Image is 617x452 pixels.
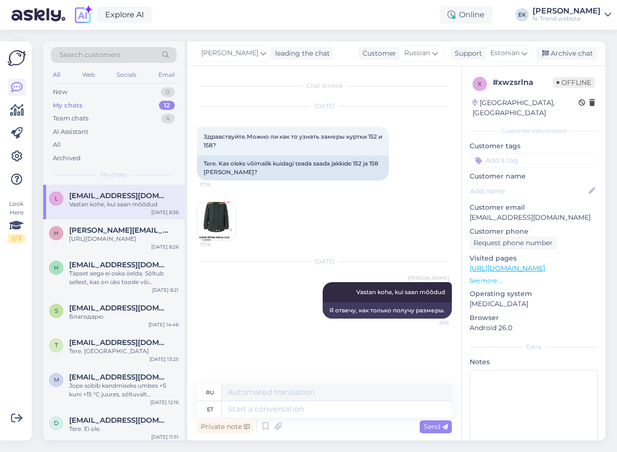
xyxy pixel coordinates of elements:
span: Estonian [490,48,520,59]
span: harakhelena@gmail.com [69,261,169,269]
div: My chats [53,101,83,110]
div: Archived [53,154,81,163]
p: Browser [470,313,598,323]
span: 17:16 [200,181,236,188]
div: Jope sobib kandmiseks umbes +5 kuni +15 °C juures, sõltuvalt aktiivsusest ja sellest, mida all ka... [69,381,179,399]
a: [PERSON_NAME]N-Trend website [532,7,611,23]
span: Здравствуйте.Можно ли как то узнать замеры куртки 152 и 158? [204,133,384,149]
div: Private note [197,420,254,433]
span: 17:16 [200,241,236,248]
div: Я отвечу, как только получу размеры. [323,302,452,319]
div: [DATE] [197,102,452,110]
img: Askly Logo [8,49,26,67]
div: 4 [161,114,175,123]
div: [DATE] 8:26 [151,243,179,250]
img: Attachment [197,202,236,240]
span: Russian [404,48,430,59]
a: Explore AI [97,7,152,23]
div: Request phone number [470,237,557,250]
p: [EMAIL_ADDRESS][DOMAIN_NAME] [470,213,598,223]
div: [DATE] [197,257,452,266]
div: [DATE] 14:46 [148,321,179,328]
span: mairo.pinka@gmail.com [69,373,169,381]
span: Send [423,422,448,431]
span: My chats [101,170,127,179]
p: Customer tags [470,141,598,151]
div: 2 / 3 [8,234,25,243]
div: Support [451,48,482,59]
div: 12 [159,101,175,110]
p: [MEDICAL_DATA] [470,299,598,309]
span: x [478,80,482,87]
div: [GEOGRAPHIC_DATA], [GEOGRAPHIC_DATA] [472,98,579,118]
span: [PERSON_NAME] [201,48,258,59]
div: et [207,401,213,417]
span: sveti-f@yandex.ru [69,304,169,312]
div: Tere. [GEOGRAPHIC_DATA] [69,347,179,356]
div: [DATE] 8:21 [152,286,179,294]
a: [URL][DOMAIN_NAME] [470,264,545,273]
div: [DATE] 12:16 [150,399,179,406]
div: [PERSON_NAME] [532,7,601,15]
div: Tere. Kas oleks võimalik kuidagi teada saada jakkide 152 ja 158 [PERSON_NAME]? [197,155,389,180]
div: Customer information [470,127,598,135]
div: Web [80,69,97,81]
p: Android 26.0 [470,323,598,333]
div: Online [440,6,492,24]
span: d [54,419,59,427]
div: New [53,87,67,97]
span: h [54,264,59,271]
div: [DATE] 11:51 [151,433,179,440]
span: 8:36 [413,319,449,326]
div: [DATE] 13:25 [149,356,179,363]
p: Notes [470,357,598,367]
p: Customer phone [470,226,598,237]
div: ru [206,384,214,401]
div: Look Here [8,200,25,243]
span: s [55,307,58,314]
span: H [54,229,59,237]
span: m [54,376,59,383]
span: lilialex@inbox.lv [69,191,169,200]
div: Archive chat [536,47,597,60]
div: Vastan kohe, kui saan mõõdud [69,200,179,209]
p: Customer email [470,202,598,213]
span: Search customers [60,50,121,60]
p: Visited pages [470,253,598,263]
span: tatjanavjugina@gmail.com [69,338,169,347]
input: Add name [470,186,587,196]
div: Email [157,69,177,81]
div: All [51,69,62,81]
span: [PERSON_NAME] [408,274,449,282]
span: l [55,195,58,202]
span: t [55,342,58,349]
div: [DATE] 8:36 [151,209,179,216]
div: # xwzsrlna [493,77,553,88]
span: Offline [553,77,595,88]
p: See more ... [470,276,598,285]
p: Operating system [470,289,598,299]
div: Благодарю [69,312,179,321]
div: Team chats [53,114,88,123]
input: Add a tag [470,153,598,167]
div: N-Trend website [532,15,601,23]
span: Vastan kohe, kui saan mõõdud [356,288,445,296]
div: Chat started [197,82,452,90]
div: EK [515,8,529,22]
div: Socials [115,69,138,81]
span: daliastatnickiene@gmail.com [69,416,169,425]
div: Extra [470,343,598,351]
div: All [53,140,61,150]
div: Täpset aega ei oska öelda. Sõltub sellest, kas on üks toode või [PERSON_NAME] kas [PERSON_NAME] a... [69,269,179,286]
div: 0 [161,87,175,97]
div: leading the chat [271,48,330,59]
div: AI Assistant [53,127,88,137]
p: Customer name [470,171,598,181]
img: explore-ai [73,5,93,25]
span: Hanna.lastik21@gmail.com [69,226,169,235]
div: Tere. Ei ole. [69,425,179,433]
div: Customer [359,48,396,59]
div: [URL][DOMAIN_NAME] [69,235,179,243]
